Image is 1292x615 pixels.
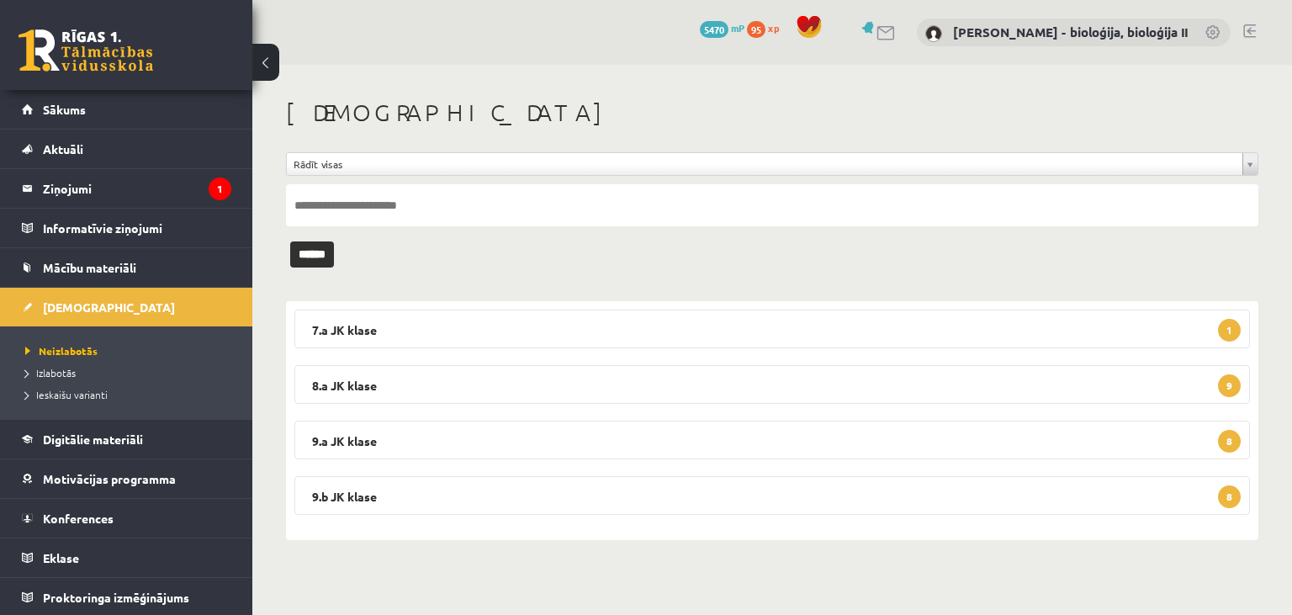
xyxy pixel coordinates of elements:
[294,421,1250,459] legend: 9.a JK klase
[19,29,153,72] a: Rīgas 1. Tālmācības vidusskola
[43,102,86,117] span: Sākums
[768,21,779,34] span: xp
[700,21,744,34] a: 5470 mP
[25,344,98,358] span: Neizlabotās
[22,169,231,208] a: Ziņojumi1
[22,459,231,498] a: Motivācijas programma
[286,98,1258,127] h1: [DEMOGRAPHIC_DATA]
[700,21,728,38] span: 5470
[25,365,236,380] a: Izlabotās
[1218,319,1241,342] span: 1
[294,476,1250,515] legend: 9.b JK klase
[22,538,231,577] a: Eklase
[22,420,231,459] a: Digitālie materiāli
[294,365,1250,404] legend: 8.a JK klase
[22,248,231,287] a: Mācību materiāli
[43,432,143,447] span: Digitālie materiāli
[731,21,744,34] span: mP
[747,21,765,38] span: 95
[747,21,787,34] a: 95 xp
[43,209,231,247] legend: Informatīvie ziņojumi
[22,209,231,247] a: Informatīvie ziņojumi
[1218,485,1241,508] span: 8
[43,141,83,156] span: Aktuāli
[209,178,231,200] i: 1
[25,388,108,401] span: Ieskaišu varianti
[294,310,1250,348] legend: 7.a JK klase
[43,169,231,208] legend: Ziņojumi
[925,25,942,42] img: Elza Saulīte - bioloģija, bioloģija II
[953,24,1188,40] a: [PERSON_NAME] - bioloģija, bioloģija II
[43,590,189,605] span: Proktoringa izmēģinājums
[294,153,1236,175] span: Rādīt visas
[43,471,176,486] span: Motivācijas programma
[22,90,231,129] a: Sākums
[1218,374,1241,397] span: 9
[43,511,114,526] span: Konferences
[43,550,79,565] span: Eklase
[25,366,76,379] span: Izlabotās
[25,387,236,402] a: Ieskaišu varianti
[25,343,236,358] a: Neizlabotās
[22,499,231,538] a: Konferences
[1218,430,1241,453] span: 8
[287,153,1258,175] a: Rādīt visas
[43,300,175,315] span: [DEMOGRAPHIC_DATA]
[22,288,231,326] a: [DEMOGRAPHIC_DATA]
[43,260,136,275] span: Mācību materiāli
[22,130,231,168] a: Aktuāli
